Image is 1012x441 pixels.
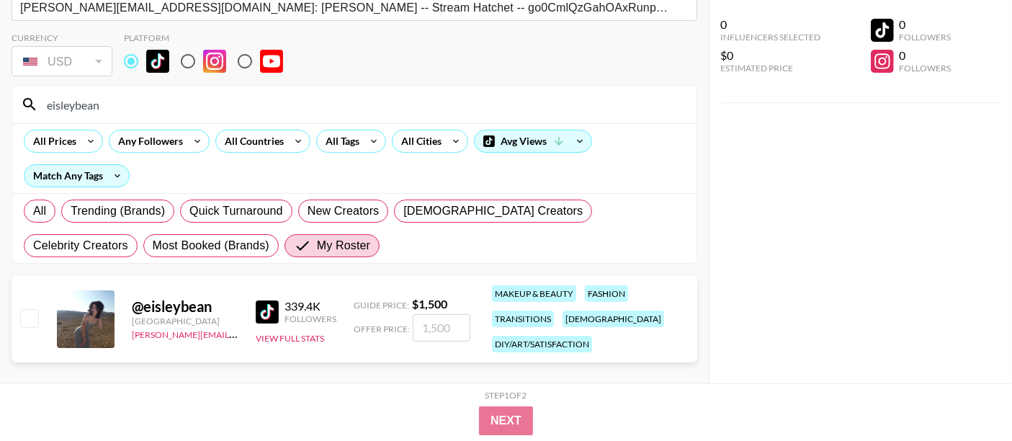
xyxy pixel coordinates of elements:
div: Currency [12,32,112,43]
div: makeup & beauty [492,285,576,302]
strong: $ 1,500 [412,297,447,311]
span: Quick Turnaround [189,202,283,220]
span: New Creators [308,202,380,220]
div: All Cities [393,130,444,152]
div: Followers [285,313,336,324]
button: View Full Stats [256,333,324,344]
div: Followers [900,63,951,73]
div: Influencers Selected [721,32,821,43]
span: Celebrity Creators [33,237,128,254]
span: [DEMOGRAPHIC_DATA] Creators [403,202,583,220]
div: [GEOGRAPHIC_DATA] [132,316,238,326]
input: 1,500 [413,314,470,342]
button: Next [479,406,533,435]
div: All Countries [216,130,287,152]
div: All Tags [317,130,362,152]
img: TikTok [256,300,279,324]
div: Followers [900,32,951,43]
span: Offer Price: [354,324,410,334]
img: YouTube [260,50,283,73]
div: $0 [721,48,821,63]
div: Any Followers [109,130,186,152]
span: All [33,202,46,220]
div: 0 [900,17,951,32]
a: [PERSON_NAME][EMAIL_ADDRESS][DOMAIN_NAME] [132,326,345,340]
div: transitions [492,311,554,327]
div: fashion [585,285,628,302]
div: diy/art/satisfaction [492,336,592,352]
img: Instagram [203,50,226,73]
div: All Prices [24,130,79,152]
div: 0 [721,17,821,32]
span: Guide Price: [354,300,409,311]
div: Match Any Tags [24,165,129,187]
div: [DEMOGRAPHIC_DATA] [563,311,664,327]
img: TikTok [146,50,169,73]
div: 0 [900,48,951,63]
div: Step 1 of 2 [485,390,527,401]
span: Trending (Brands) [71,202,165,220]
div: Platform [124,32,295,43]
input: Search by User Name [38,93,688,116]
span: Most Booked (Brands) [153,237,269,254]
div: USD [14,49,109,74]
div: Avg Views [475,130,591,152]
div: Estimated Price [721,63,821,73]
div: @ eisleybean [132,298,238,316]
span: My Roster [317,237,370,254]
div: Currency is locked to USD [12,43,112,79]
div: 339.4K [285,299,336,313]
